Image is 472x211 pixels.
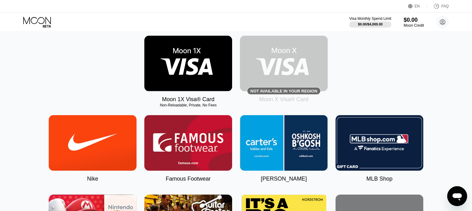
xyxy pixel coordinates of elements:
div: FAQ [427,3,449,9]
div: EN [415,4,420,8]
div: [PERSON_NAME] [261,176,307,182]
div: Not available in your region [250,89,317,93]
div: Visa Monthly Spend Limit [349,16,391,21]
div: Non-Reloadable, Private, No Fees [144,103,232,107]
div: Moon 1X Visa® Card [162,96,214,103]
div: Famous Footwear [166,176,211,182]
div: $0.00 / $4,000.00 [358,22,383,26]
div: $0.00Moon Credit [404,17,424,28]
iframe: Button to launch messaging window [447,186,467,206]
div: Not available in your region [240,36,328,91]
div: $0.00 [404,17,424,23]
div: FAQ [441,4,449,8]
div: Visa Monthly Spend Limit$0.00/$4,000.00 [349,16,391,28]
div: Nike [87,176,98,182]
div: EN [408,3,427,9]
div: MLB Shop [366,176,392,182]
div: Moon Credit [404,23,424,28]
div: Moon X Visa® Card [259,96,308,103]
